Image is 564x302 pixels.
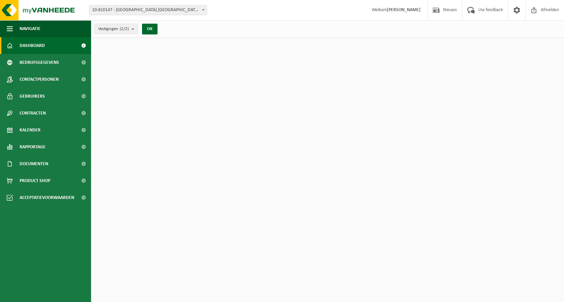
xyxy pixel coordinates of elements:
[20,71,59,88] span: Contactpersonen
[20,139,46,155] span: Rapportage
[20,155,48,172] span: Documenten
[98,24,129,34] span: Vestigingen
[20,189,74,206] span: Acceptatievoorwaarden
[20,172,50,189] span: Product Shop
[20,122,40,139] span: Kalender
[387,7,421,12] strong: [PERSON_NAME]
[20,105,46,122] span: Contracten
[142,24,158,34] button: OK
[20,20,40,37] span: Navigatie
[89,5,207,15] span: 10-810147 - VAN DER VALK HOTEL ANTWERPEN NV - BORGERHOUT
[20,37,45,54] span: Dashboard
[120,27,129,31] count: (2/2)
[20,88,45,105] span: Gebruikers
[20,54,59,71] span: Bedrijfsgegevens
[94,24,138,34] button: Vestigingen(2/2)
